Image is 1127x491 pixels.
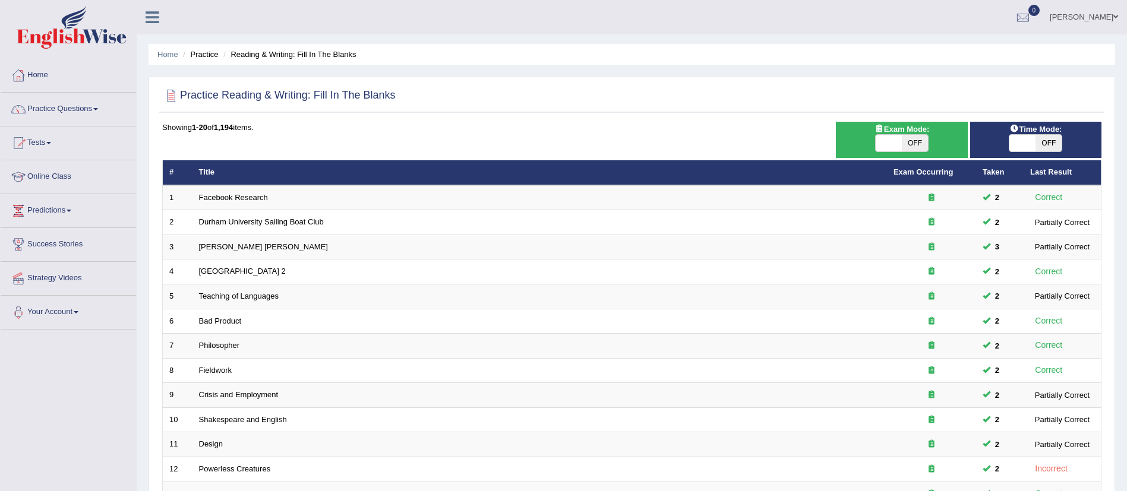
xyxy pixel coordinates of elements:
[199,341,240,350] a: Philosopher
[1036,135,1062,151] span: OFF
[990,438,1004,451] span: You can still take this question
[1030,314,1068,328] div: Correct
[1030,363,1068,377] div: Correct
[199,464,271,473] a: Powerless Creatures
[990,191,1004,204] span: You can still take this question
[163,358,192,383] td: 8
[199,316,242,325] a: Bad Product
[163,160,192,185] th: #
[199,217,324,226] a: Durham University Sailing Boat Club
[199,390,279,399] a: Crisis and Employment
[180,49,218,60] li: Practice
[163,432,192,457] td: 11
[162,87,396,104] h2: Practice Reading & Writing: Fill In The Blanks
[1,194,136,224] a: Predictions
[990,389,1004,401] span: You can still take this question
[163,309,192,334] td: 6
[1030,338,1068,352] div: Correct
[1,59,136,88] a: Home
[894,167,953,176] a: Exam Occurring
[894,217,970,228] div: Exam occurring question
[1024,160,1101,185] th: Last Result
[1030,240,1094,253] div: Partially Correct
[1,160,136,190] a: Online Class
[1030,290,1094,302] div: Partially Correct
[199,242,328,251] a: [PERSON_NAME] [PERSON_NAME]
[902,135,928,151] span: OFF
[157,50,178,59] a: Home
[1030,438,1094,451] div: Partially Correct
[894,365,970,376] div: Exam occurring question
[894,340,970,351] div: Exam occurring question
[163,185,192,210] td: 1
[1030,389,1094,401] div: Partially Correct
[894,192,970,204] div: Exam occurring question
[163,259,192,284] td: 4
[990,265,1004,278] span: You can still take this question
[1,93,136,122] a: Practice Questions
[894,414,970,426] div: Exam occurring question
[990,315,1004,327] span: You can still take this question
[199,415,287,424] a: Shakespeare and English
[214,123,233,132] b: 1,194
[1,126,136,156] a: Tests
[894,291,970,302] div: Exam occurring question
[163,235,192,259] td: 3
[1028,5,1040,16] span: 0
[163,407,192,432] td: 10
[1,228,136,258] a: Success Stories
[976,160,1024,185] th: Taken
[1030,413,1094,426] div: Partially Correct
[894,242,970,253] div: Exam occurring question
[990,340,1004,352] span: You can still take this question
[163,457,192,482] td: 12
[163,383,192,408] td: 9
[220,49,356,60] li: Reading & Writing: Fill In The Blanks
[894,464,970,475] div: Exam occurring question
[990,290,1004,302] span: You can still take this question
[990,364,1004,376] span: You can still take this question
[836,122,967,158] div: Show exams occurring in exams
[199,366,232,375] a: Fieldwork
[894,266,970,277] div: Exam occurring question
[1030,216,1094,229] div: Partially Correct
[1005,123,1066,135] span: Time Mode:
[870,123,934,135] span: Exam Mode:
[894,316,970,327] div: Exam occurring question
[1,262,136,292] a: Strategy Videos
[199,193,268,202] a: Facebook Research
[990,240,1004,253] span: You can still take this question
[990,463,1004,475] span: You can still take this question
[894,389,970,401] div: Exam occurring question
[894,439,970,450] div: Exam occurring question
[192,160,887,185] th: Title
[162,122,1101,133] div: Showing of items.
[163,284,192,309] td: 5
[990,413,1004,426] span: You can still take this question
[199,292,279,300] a: Teaching of Languages
[990,216,1004,229] span: You can still take this question
[1030,265,1068,278] div: Correct
[1,296,136,325] a: Your Account
[163,210,192,235] td: 2
[163,334,192,359] td: 7
[199,267,286,275] a: [GEOGRAPHIC_DATA] 2
[192,123,207,132] b: 1-20
[1030,191,1068,204] div: Correct
[1030,462,1072,476] div: Incorrect
[199,439,223,448] a: Design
